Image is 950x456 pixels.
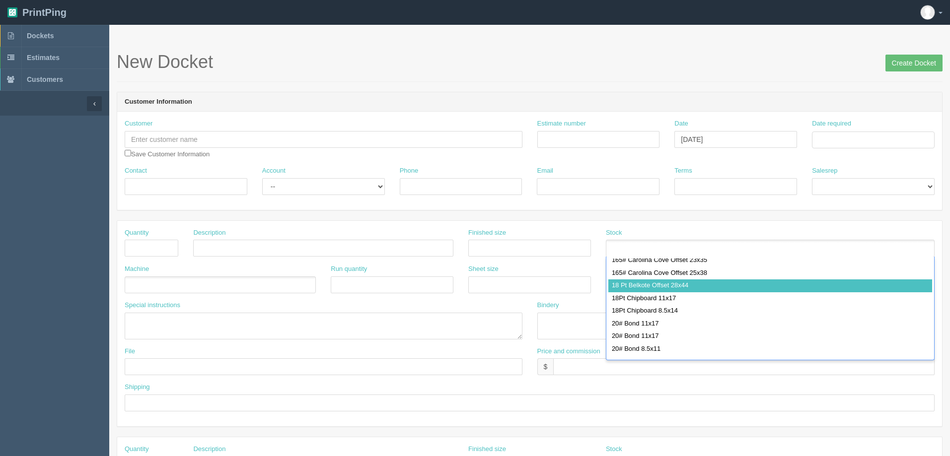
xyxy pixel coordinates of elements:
div: 165# Carolina Cove Offset 23x35 [608,254,932,267]
div: 18Pt Chipboard 11x17 [608,292,932,305]
div: 20# Bond 11x17 [608,330,932,343]
div: 20# Bond 8.5x11 [608,343,932,356]
div: 18Pt Chipboard 8.5x14 [608,305,932,318]
div: 165# Carolina Cove Offset 25x38 [608,267,932,280]
div: 20# Bond 11x17 [608,318,932,330]
div: 18 Pt Belkote Offset 28x44 [608,279,932,292]
div: 20# Bond 8.5x14 [608,355,932,368]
